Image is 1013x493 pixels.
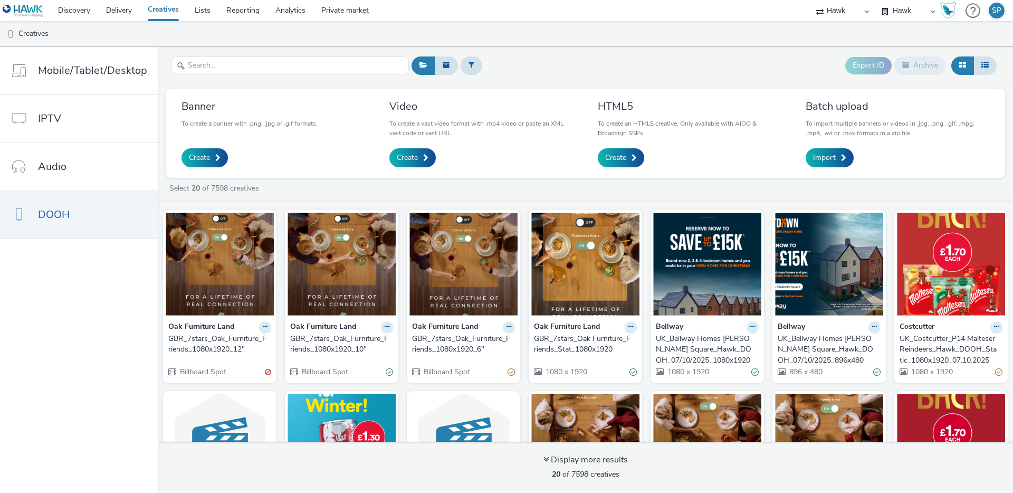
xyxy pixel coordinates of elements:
[552,469,560,479] strong: 20
[751,367,759,378] div: Valid
[5,29,16,40] img: dooh
[666,367,709,377] span: 1080 x 1920
[629,367,637,378] div: Valid
[552,469,619,479] span: of 7598 creatives
[775,213,883,316] img: UK_Bellway Homes Elizabeth Square_Hawk_DOOH_07/10/2025_896x480 visual
[168,334,267,355] div: GBR_7stars_Oak_Furniture_Friends_1080x1920_12"
[389,148,436,167] a: Create
[290,334,393,355] a: GBR_7stars_Oak_Furniture_Friends_1080x1920_10"
[168,183,263,193] a: Select of 7598 creatives
[409,213,518,316] img: GBR_7stars_Oak_Furniture_Friends_1080x1920_6" visual
[653,213,761,316] img: UK_Bellway Homes Elizabeth Square_Hawk_DOOH_07/10/2025_1080x1920 visual
[508,367,515,378] div: Partially valid
[544,367,587,377] span: 1080 x 1920
[290,334,389,355] div: GBR_7stars_Oak_Furniture_Friends_1080x1920_10"
[168,321,234,334] strong: Oak Furniture Land
[192,183,200,193] strong: 20
[910,367,953,377] span: 1080 x 1920
[288,213,396,316] img: GBR_7stars_Oak_Furniture_Friends_1080x1920_10" visual
[38,207,70,222] span: DOOH
[389,119,573,138] p: To create a vast video format with .mp4 video or paste an XML vast code or vast URL.
[940,2,956,19] img: Hawk Academy
[806,119,989,138] p: To import multiple banners or videos in .jpg, .png, .gif, .mpg, .mp4, .avi or .mov formats in a z...
[806,148,854,167] a: Import
[897,213,1005,316] img: UK_Costcutter_P14 Malteser Reindeers_Hawk_DOOH_Static_1080x1920_07.10.2025 visual
[900,334,1002,366] a: UK_Costcutter_P14 Malteser Reindeers_Hawk_DOOH_Static_1080x1920_07.10.2025
[894,56,946,74] button: Archive
[38,159,66,174] span: Audio
[3,4,43,17] img: undefined Logo
[806,99,989,113] h3: Batch upload
[778,334,876,366] div: UK_Bellway Homes [PERSON_NAME] Square_Hawk_DOOH_07/10/2025_896x480
[290,321,356,334] strong: Oak Furniture Land
[265,367,271,378] div: Invalid
[423,367,470,377] span: Billboard Spot
[534,334,633,355] div: GBR_7stars_Oak Furniture_Friends_Stat_1080x1920
[181,148,228,167] a: Create
[656,321,683,334] strong: Bellway
[940,2,960,19] a: Hawk Academy
[656,334,754,366] div: UK_Bellway Homes [PERSON_NAME] Square_Hawk_DOOH_07/10/2025_1080x1920
[813,153,836,163] span: Import
[873,367,881,378] div: Valid
[301,367,348,377] span: Billboard Spot
[900,334,998,366] div: UK_Costcutter_P14 Malteser Reindeers_Hawk_DOOH_Static_1080x1920_07.10.2025
[179,367,226,377] span: Billboard Spot
[778,334,881,366] a: UK_Bellway Homes [PERSON_NAME] Square_Hawk_DOOH_07/10/2025_896x480
[598,148,644,167] a: Create
[995,367,1002,378] div: Partially valid
[38,63,147,78] span: Mobile/Tablet/Desktop
[168,334,271,355] a: GBR_7stars_Oak_Furniture_Friends_1080x1920_12"
[531,213,639,316] img: GBR_7stars_Oak Furniture_Friends_Stat_1080x1920 visual
[412,334,515,355] a: GBR_7stars_Oak_Furniture_Friends_1080x1920_6"
[412,321,478,334] strong: Oak Furniture Land
[656,334,759,366] a: UK_Bellway Homes [PERSON_NAME] Square_Hawk_DOOH_07/10/2025_1080x1920
[189,153,210,163] span: Create
[778,321,805,334] strong: Bellway
[397,153,418,163] span: Create
[605,153,626,163] span: Create
[973,56,997,74] button: Table
[788,367,823,377] span: 896 x 480
[534,321,600,334] strong: Oak Furniture Land
[38,111,61,126] span: IPTV
[845,57,892,74] button: Export ID
[412,334,511,355] div: GBR_7stars_Oak_Furniture_Friends_1080x1920_6"
[900,321,934,334] strong: Costcutter
[386,367,393,378] div: Valid
[543,454,628,466] div: Display more results
[598,99,781,113] h3: HTML5
[171,56,409,75] input: Search...
[181,99,318,113] h3: Banner
[992,3,1001,18] div: SP
[598,119,781,138] p: To create an HTML5 creative. Only available with AIOO & Broadsign SSPs
[166,213,274,316] img: GBR_7stars_Oak_Furniture_Friends_1080x1920_12" visual
[951,56,974,74] button: Grid
[534,334,637,355] a: GBR_7stars_Oak Furniture_Friends_Stat_1080x1920
[389,99,573,113] h3: Video
[181,119,318,128] p: To create a banner with .png, .jpg or .gif formats.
